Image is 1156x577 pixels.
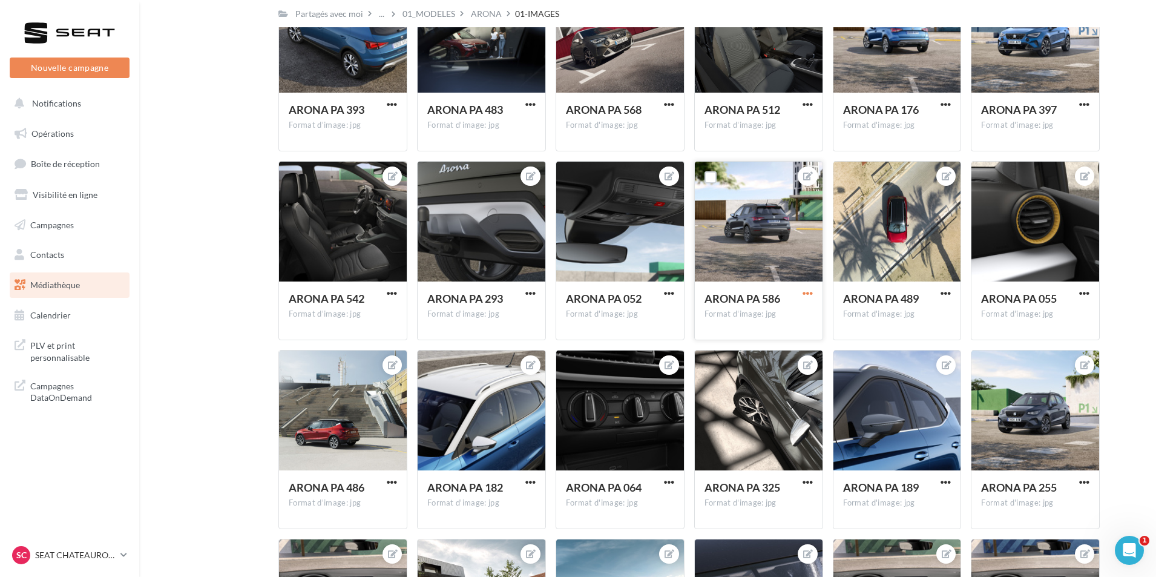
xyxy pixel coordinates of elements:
[289,120,397,131] div: Format d'image: jpg
[566,498,674,509] div: Format d'image: jpg
[566,120,674,131] div: Format d'image: jpg
[30,280,80,290] span: Médiathèque
[427,120,536,131] div: Format d'image: jpg
[30,378,125,404] span: Campagnes DataOnDemand
[843,481,919,494] span: ARONA PA 189
[843,120,951,131] div: Format d'image: jpg
[7,91,127,116] button: Notifications
[981,292,1057,305] span: ARONA PA 055
[704,309,813,320] div: Format d'image: jpg
[704,103,780,116] span: ARONA PA 512
[843,309,951,320] div: Format d'image: jpg
[7,303,132,328] a: Calendrier
[289,103,364,116] span: ARONA PA 393
[295,8,363,20] div: Partagés avec moi
[30,249,64,260] span: Contacts
[704,292,780,305] span: ARONA PA 586
[981,309,1089,320] div: Format d'image: jpg
[843,103,919,116] span: ARONA PA 176
[16,549,27,561] span: SC
[843,498,951,509] div: Format d'image: jpg
[7,373,132,409] a: Campagnes DataOnDemand
[427,481,503,494] span: ARONA PA 182
[30,310,71,320] span: Calendrier
[566,103,642,116] span: ARONA PA 568
[31,128,74,139] span: Opérations
[289,481,364,494] span: ARONA PA 486
[35,549,116,561] p: SEAT CHATEAUROUX
[31,159,100,169] span: Boîte de réception
[981,481,1057,494] span: ARONA PA 255
[427,309,536,320] div: Format d'image: jpg
[7,182,132,208] a: Visibilité en ligne
[10,58,130,78] button: Nouvelle campagne
[7,332,132,368] a: PLV et print personnalisable
[289,292,364,305] span: ARONA PA 542
[32,98,81,108] span: Notifications
[402,8,455,20] div: 01_MODELES
[981,120,1089,131] div: Format d'image: jpg
[10,544,130,567] a: SC SEAT CHATEAUROUX
[1115,536,1144,565] iframe: Intercom live chat
[7,242,132,268] a: Contacts
[33,190,97,200] span: Visibilité en ligne
[704,481,780,494] span: ARONA PA 325
[30,337,125,363] span: PLV et print personnalisable
[427,103,503,116] span: ARONA PA 483
[427,292,503,305] span: ARONA PA 293
[981,498,1089,509] div: Format d'image: jpg
[704,498,813,509] div: Format d'image: jpg
[566,292,642,305] span: ARONA PA 052
[7,151,132,177] a: Boîte de réception
[7,213,132,238] a: Campagnes
[376,5,387,22] div: ...
[471,8,502,20] div: ARONA
[1140,536,1149,546] span: 1
[566,481,642,494] span: ARONA PA 064
[843,292,919,305] span: ARONA PA 489
[7,121,132,147] a: Opérations
[566,309,674,320] div: Format d'image: jpg
[289,309,397,320] div: Format d'image: jpg
[515,8,559,20] div: 01-IMAGES
[704,120,813,131] div: Format d'image: jpg
[7,272,132,298] a: Médiathèque
[981,103,1057,116] span: ARONA PA 397
[289,498,397,509] div: Format d'image: jpg
[427,498,536,509] div: Format d'image: jpg
[30,219,74,229] span: Campagnes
